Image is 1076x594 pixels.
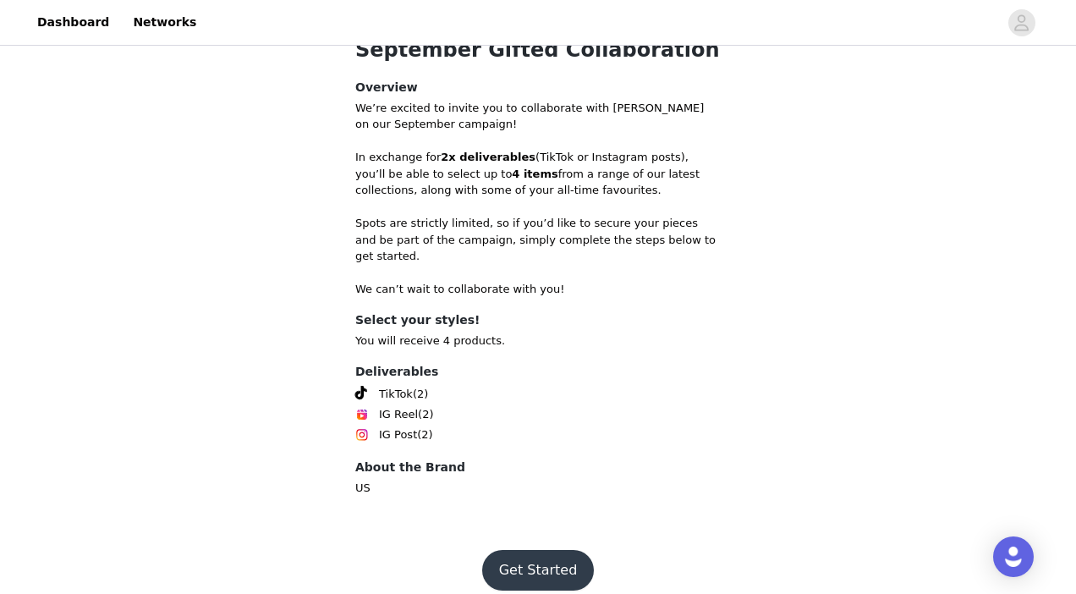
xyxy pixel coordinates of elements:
p: US [355,480,721,497]
span: (2) [413,386,428,403]
a: Dashboard [27,3,119,41]
h4: About the Brand [355,459,721,476]
p: Spots are strictly limited, so if you’d like to secure your pieces and be part of the campaign, s... [355,215,721,265]
p: We can’t wait to collaborate with you! [355,281,721,298]
a: Networks [123,3,206,41]
span: (2) [418,406,433,423]
p: You will receive 4 products. [355,333,721,349]
p: We’re excited to invite you to collaborate with [PERSON_NAME] on our September campaign! [355,100,721,133]
h4: Deliverables [355,363,721,381]
strong: 2x deliverables [441,151,535,163]
h4: Select your styles! [355,311,721,329]
p: In exchange for (TikTok or Instagram posts), you’ll be able to select up to from a range of our l... [355,149,721,199]
span: IG Post [379,426,417,443]
span: (2) [417,426,432,443]
button: Get Started [482,550,595,591]
div: Open Intercom Messenger [993,536,1034,577]
img: Instagram Icon [355,428,369,442]
strong: 4 items [512,168,557,180]
img: Instagram Reels Icon [355,408,369,421]
span: IG Reel [379,406,418,423]
h4: Overview [355,79,721,96]
div: avatar [1013,9,1029,36]
span: TikTok [379,386,413,403]
h1: September Gifted Collaboration [355,35,721,65]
